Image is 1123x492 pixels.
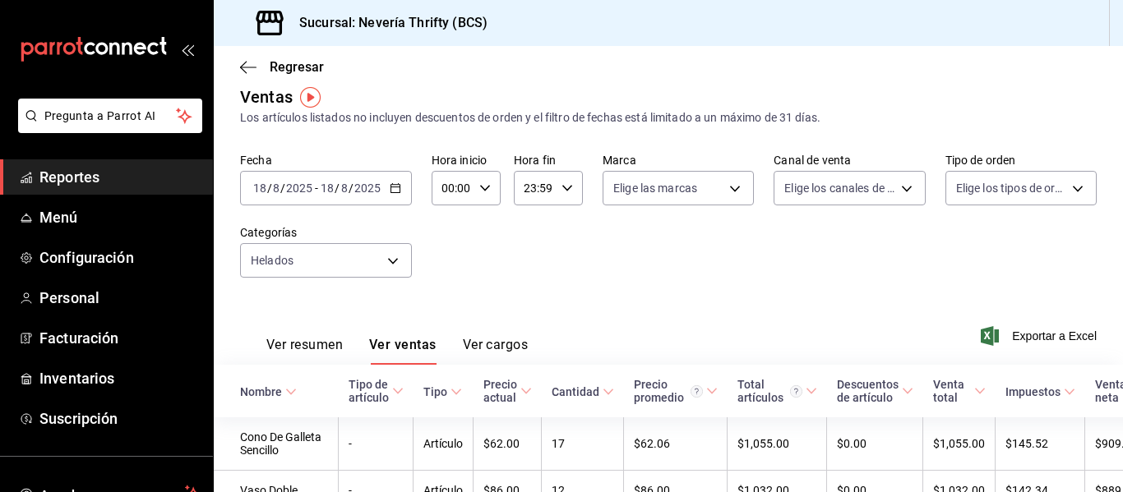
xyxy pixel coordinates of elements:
[996,417,1085,471] td: $145.52
[634,378,718,404] span: Precio promedio
[39,287,200,309] span: Personal
[267,182,272,195] span: /
[251,252,293,269] span: Helados
[240,109,1097,126] div: Los artículos listados no incluyen descuentos de orden y el filtro de fechas está limitado a un m...
[613,180,697,196] span: Elige las marcas
[552,385,599,398] div: Cantidad
[774,154,925,166] label: Canal de venta
[827,417,923,471] td: $0.00
[240,385,297,398] span: Nombre
[945,154,1097,166] label: Tipo de orden
[266,337,528,365] div: navigation tabs
[956,180,1066,196] span: Elige los tipos de orden
[784,180,894,196] span: Elige los canales de venta
[634,378,703,404] div: Precio promedio
[240,154,412,166] label: Fecha
[1005,385,1075,398] span: Impuestos
[44,108,177,125] span: Pregunta a Parrot AI
[1005,385,1061,398] div: Impuestos
[285,182,313,195] input: ----
[266,337,343,365] button: Ver resumen
[933,378,971,404] div: Venta total
[483,378,532,404] span: Precio actual
[39,367,200,389] span: Inventarios
[335,182,340,195] span: /
[737,378,817,404] span: Total artículos
[933,378,986,404] span: Venta total
[542,417,624,471] td: 17
[339,417,414,471] td: -
[354,182,381,195] input: ----
[240,227,412,238] label: Categorías
[349,378,404,404] span: Tipo de artículo
[423,385,462,398] span: Tipo
[691,385,703,398] svg: Precio promedio = Total artículos / cantidad
[280,182,285,195] span: /
[552,385,614,398] span: Cantidad
[252,182,267,195] input: --
[18,99,202,133] button: Pregunta a Parrot AI
[984,326,1097,346] button: Exportar a Excel
[603,154,754,166] label: Marca
[349,182,354,195] span: /
[414,417,474,471] td: Artículo
[181,43,194,56] button: open_drawer_menu
[369,337,437,365] button: Ver ventas
[923,417,996,471] td: $1,055.00
[39,327,200,349] span: Facturación
[349,378,389,404] div: Tipo de artículo
[790,385,802,398] svg: El total artículos considera cambios de precios en los artículos así como costos adicionales por ...
[214,417,339,471] td: Cono De Galleta Sencillo
[39,166,200,188] span: Reportes
[240,59,324,75] button: Regresar
[624,417,728,471] td: $62.06
[39,407,200,430] span: Suscripción
[270,59,324,75] span: Regresar
[423,385,447,398] div: Tipo
[39,246,200,269] span: Configuración
[837,378,899,404] div: Descuentos de artículo
[272,182,280,195] input: --
[837,378,913,404] span: Descuentos de artículo
[12,119,202,136] a: Pregunta a Parrot AI
[315,182,318,195] span: -
[320,182,335,195] input: --
[432,154,501,166] label: Hora inicio
[39,206,200,228] span: Menú
[300,87,321,108] img: Tooltip marker
[340,182,349,195] input: --
[483,378,517,404] div: Precio actual
[728,417,827,471] td: $1,055.00
[514,154,583,166] label: Hora fin
[737,378,802,404] div: Total artículos
[286,13,488,33] h3: Sucursal: Nevería Thrifty (BCS)
[463,337,529,365] button: Ver cargos
[240,85,293,109] div: Ventas
[474,417,542,471] td: $62.00
[240,385,282,398] div: Nombre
